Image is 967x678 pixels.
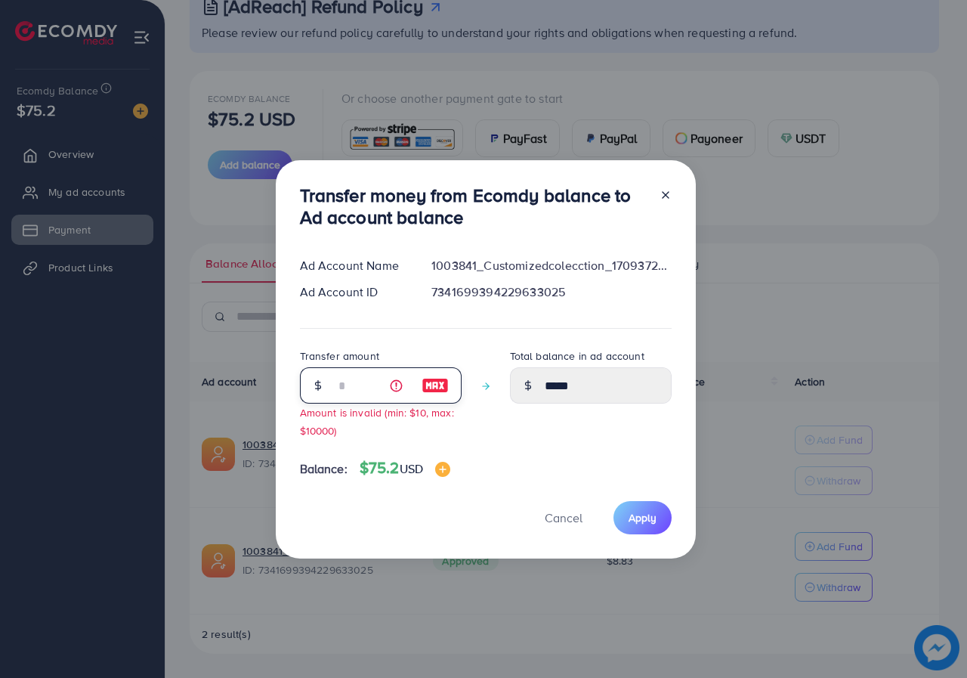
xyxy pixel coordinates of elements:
[288,257,420,274] div: Ad Account Name
[300,460,348,478] span: Balance:
[510,348,644,364] label: Total balance in ad account
[419,257,683,274] div: 1003841_Customizedcolecction_1709372613954
[435,462,450,477] img: image
[288,283,420,301] div: Ad Account ID
[400,460,423,477] span: USD
[629,510,657,525] span: Apply
[300,405,454,437] small: Amount is invalid (min: $10, max: $10000)
[422,376,449,395] img: image
[300,348,379,364] label: Transfer amount
[419,283,683,301] div: 7341699394229633025
[526,501,601,534] button: Cancel
[300,184,647,228] h3: Transfer money from Ecomdy balance to Ad account balance
[613,501,672,534] button: Apply
[545,509,582,526] span: Cancel
[360,459,450,478] h4: $75.2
